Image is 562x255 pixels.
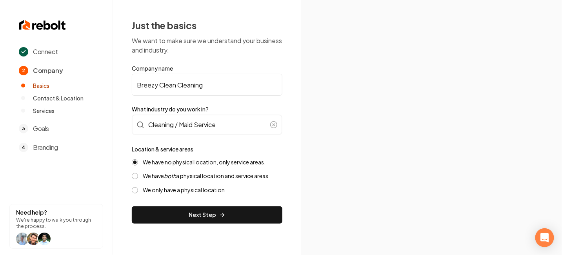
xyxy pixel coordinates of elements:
button: Need help?We're happy to walk you through the process.help icon Willhelp icon Willhelp icon arwin [9,204,103,249]
label: What industry do you work in? [132,105,282,113]
img: help icon Will [27,233,40,245]
label: Location & service areas [132,146,193,153]
span: Contact & Location [33,94,84,102]
span: 4 [19,143,28,152]
span: Company [33,66,63,75]
label: We have no physical location, only service areas. [143,158,266,166]
i: both [164,172,176,179]
input: Company name [132,74,282,96]
span: Goals [33,124,49,133]
img: help icon arwin [38,233,51,245]
span: Connect [33,47,58,56]
span: Basics [33,82,49,89]
label: Company name [132,64,282,72]
span: Services [33,107,55,115]
strong: Need help? [16,209,47,216]
span: 2 [19,66,28,75]
button: Next Step [132,206,282,224]
label: We have a physical location and service areas. [143,172,270,180]
img: help icon Will [16,233,29,245]
p: We want to make sure we understand your business and industry. [132,36,282,55]
img: Rebolt Logo [19,19,66,31]
h2: Just the basics [132,19,282,31]
p: We're happy to walk you through the process. [16,217,96,229]
label: We only have a physical location. [143,186,226,194]
span: Branding [33,143,58,152]
span: 3 [19,124,28,133]
div: Open Intercom Messenger [535,228,554,247]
